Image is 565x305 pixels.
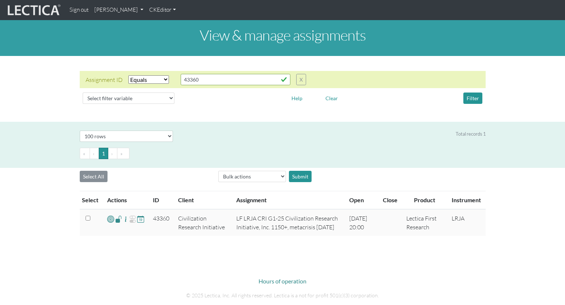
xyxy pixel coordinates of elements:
th: Product [402,191,447,210]
div: Total records 1 [456,131,486,138]
th: Assignment [232,191,345,210]
td: 43360 [148,209,174,236]
span: Re-open Assignment [129,215,136,223]
span: Update close date [137,215,144,223]
button: Select All [80,171,108,182]
th: Select [80,191,103,210]
button: Go to page 1 [99,148,108,159]
span: Add VCoLs [107,215,114,223]
a: Hours of operation [259,278,306,285]
img: lecticalive [6,3,61,17]
span: Access List [115,215,122,223]
a: [PERSON_NAME] [91,3,146,17]
td: LF LRJA CRI G1-25 Civilization Research Initiative, Inc. 1150+, metacrisis [DATE] [232,209,345,236]
td: Civilization Research Initiative [174,209,232,236]
th: Actions [103,191,148,210]
a: CKEditor [146,3,179,17]
a: Help [288,94,306,101]
td: LRJA [447,209,485,236]
th: ID [148,191,174,210]
button: Help [288,93,306,104]
a: Sign out [67,3,91,17]
p: © 2025 Lectica, Inc. All rights reserved. Lectica is a not for profit 501(c)(3) corporation. [80,291,486,300]
button: Clear [322,93,341,104]
div: Assignment ID [86,75,123,84]
div: Submit [289,171,312,182]
td: [DATE] 20:00 [345,209,378,236]
button: Filter [463,93,482,104]
th: Open [345,191,378,210]
td: Lectica First Research [402,209,447,236]
button: X [296,74,306,85]
th: Client [174,191,232,210]
th: Close [378,191,402,210]
th: Instrument [447,191,485,210]
span: Assignment Details [122,215,129,223]
ul: Pagination [80,148,486,159]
